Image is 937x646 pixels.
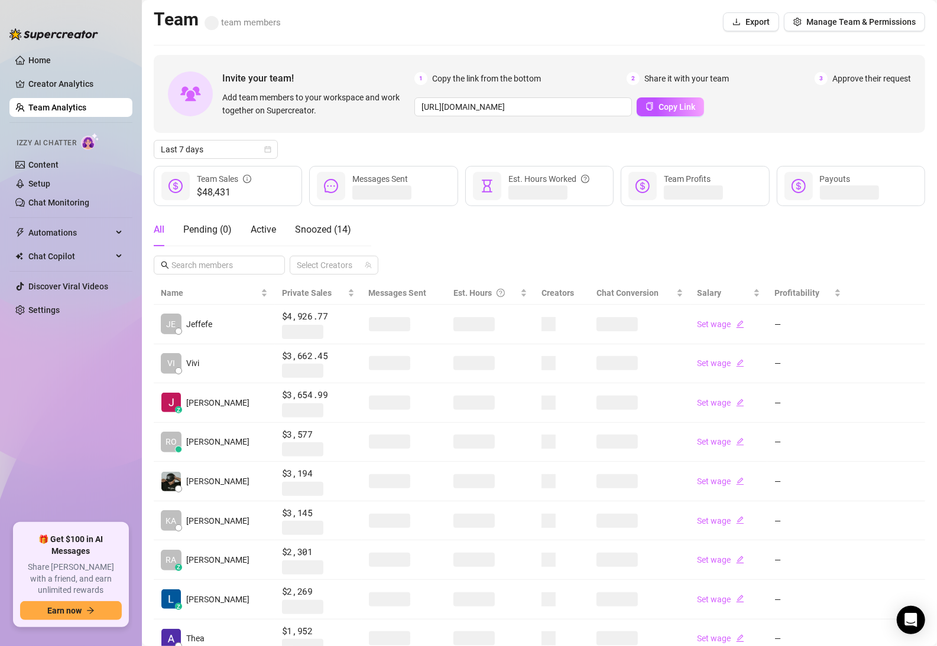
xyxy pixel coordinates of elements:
span: arrow-right [86,606,95,615]
span: Active [251,224,276,235]
div: Pending ( 0 ) [183,223,232,237]
span: Salary [698,288,722,298]
td: — [767,540,848,580]
td: — [767,423,848,462]
span: Share it with your team [644,72,729,85]
span: Automations [28,223,112,242]
div: Est. Hours [453,286,518,299]
div: Team Sales [197,172,251,185]
span: Manage Team & Permissions [806,17,916,27]
span: $3,194 [282,466,355,481]
span: Add team members to your workspace and work together on Supercreator. [222,91,410,117]
a: Set wageedit [698,358,744,368]
span: Messages Sent [352,174,408,184]
span: calendar [264,146,271,153]
button: Copy Link [637,97,704,116]
th: Creators [534,282,589,305]
button: Earn nowarrow-right [20,601,122,620]
span: message [324,179,338,193]
a: Set wageedit [698,398,744,407]
span: edit [736,595,744,603]
span: search [161,261,169,269]
span: Export [745,17,770,27]
div: Est. Hours Worked [508,172,589,185]
span: Vivi [186,357,199,370]
span: Jeffefe [186,318,212,331]
span: Profitability [774,288,819,298]
span: RA [166,553,177,566]
a: Set wageedit [698,437,744,446]
span: RO [166,435,177,448]
span: [PERSON_NAME] [186,475,249,488]
span: Last 7 days [161,141,271,158]
span: hourglass [480,179,494,193]
img: logo-BBDzfeDw.svg [9,28,98,40]
span: Chat Copilot [28,247,112,266]
th: Name [154,282,275,305]
span: KA [166,514,177,527]
a: Set wageedit [698,634,744,643]
span: $2,301 [282,545,355,559]
span: dollar-circle [792,179,806,193]
img: AI Chatter [81,133,99,150]
a: Set wageedit [698,319,744,329]
span: edit [736,359,744,367]
a: Setup [28,179,50,188]
span: [PERSON_NAME] [186,593,249,606]
span: download [732,18,741,26]
span: 🎁 Get $100 in AI Messages [20,534,122,557]
span: setting [793,18,802,26]
span: $48,431 [197,185,251,200]
span: edit [736,477,744,485]
span: $1,952 [282,624,355,638]
a: Set wageedit [698,595,744,604]
span: 2 [627,72,640,85]
div: z [175,406,182,413]
span: question-circle [581,172,589,185]
img: Jericko [161,472,181,491]
span: Share [PERSON_NAME] with a friend, and earn unlimited rewards [20,562,122,596]
td: — [767,501,848,541]
div: z [175,564,182,571]
span: 3 [815,72,828,85]
td: — [767,305,848,344]
a: Home [28,56,51,65]
span: Izzy AI Chatter [17,138,76,149]
img: Jane [161,393,181,412]
span: [PERSON_NAME] [186,396,249,409]
span: $4,926.77 [282,309,355,324]
span: edit [736,438,744,446]
span: Copy the link from the bottom [432,72,541,85]
span: [PERSON_NAME] [186,514,249,527]
a: Chat Monitoring [28,198,89,207]
span: info-circle [243,172,251,185]
span: team members [205,17,281,28]
span: Payouts [820,174,851,184]
input: Search members [171,259,268,272]
td: — [767,462,848,501]
span: edit [736,320,744,328]
span: Invite your team! [222,71,414,86]
div: Open Intercom Messenger [897,606,925,634]
span: copy [646,102,654,110]
a: Content [28,160,59,169]
span: 1 [414,72,427,85]
span: question-circle [497,286,505,299]
a: Set wageedit [698,516,744,526]
span: dollar-circle [168,179,183,193]
span: Messages Sent [369,288,427,298]
span: $2,269 [282,585,355,599]
span: Thea [186,632,205,645]
span: Approve their request [832,72,911,85]
a: Settings [28,305,60,315]
span: $3,654.99 [282,388,355,402]
span: edit [736,556,744,564]
span: Private Sales [282,288,332,298]
button: Manage Team & Permissions [784,12,925,31]
td: — [767,344,848,384]
span: edit [736,634,744,642]
span: Team Profits [664,174,711,184]
span: [PERSON_NAME] [186,435,249,448]
span: Snoozed ( 14 ) [295,224,351,235]
span: JE [167,318,176,331]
